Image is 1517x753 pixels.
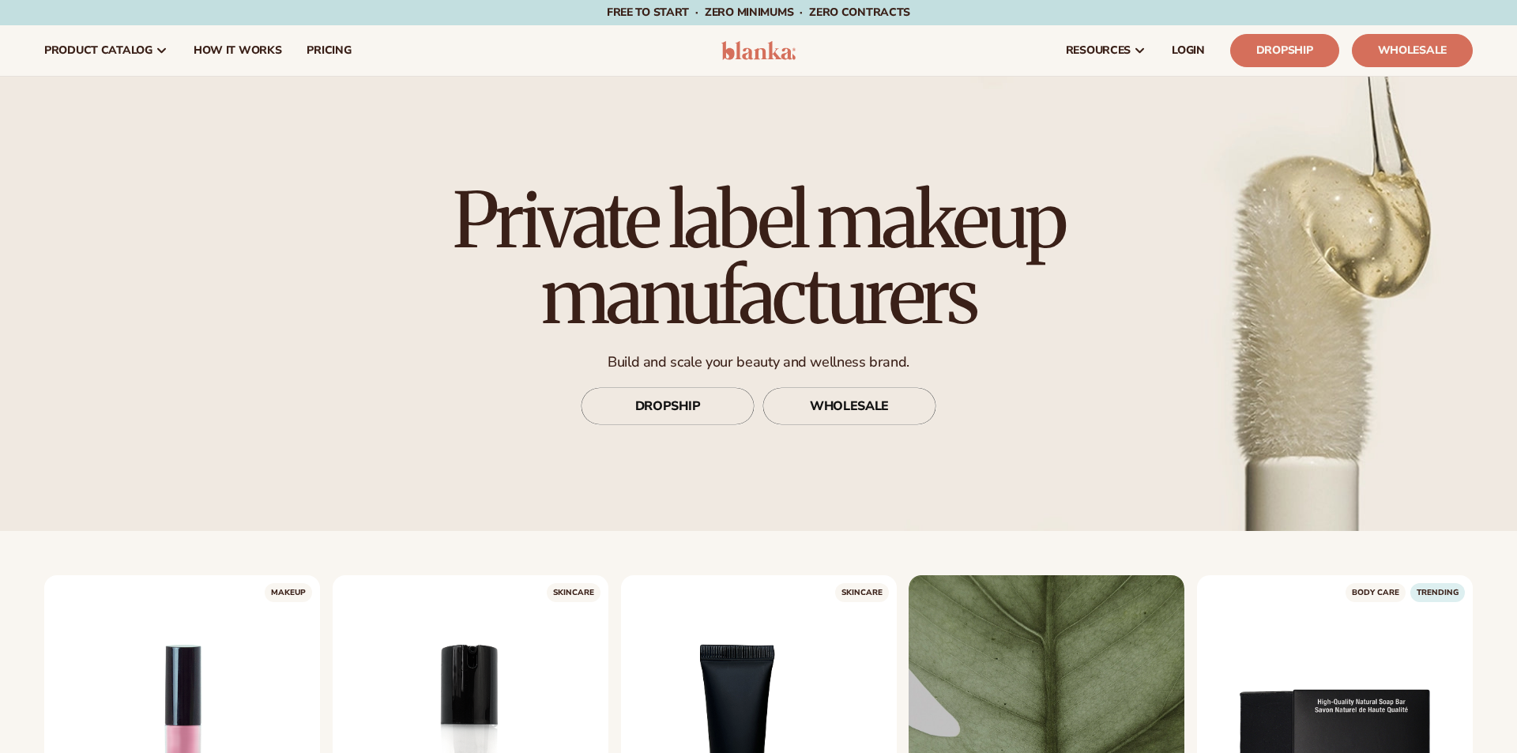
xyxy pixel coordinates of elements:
[1352,34,1473,67] a: Wholesale
[194,44,282,57] span: How It Works
[762,387,936,425] a: WHOLESALE
[32,25,181,76] a: product catalog
[407,183,1110,334] h1: Private label makeup manufacturers
[581,387,755,425] a: DROPSHIP
[181,25,295,76] a: How It Works
[44,44,152,57] span: product catalog
[1053,25,1159,76] a: resources
[721,41,796,60] img: logo
[407,353,1110,371] p: Build and scale your beauty and wellness brand.
[1066,44,1131,57] span: resources
[307,44,351,57] span: pricing
[607,5,910,20] span: Free to start · ZERO minimums · ZERO contracts
[294,25,363,76] a: pricing
[1159,25,1218,76] a: LOGIN
[1172,44,1205,57] span: LOGIN
[1230,34,1339,67] a: Dropship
